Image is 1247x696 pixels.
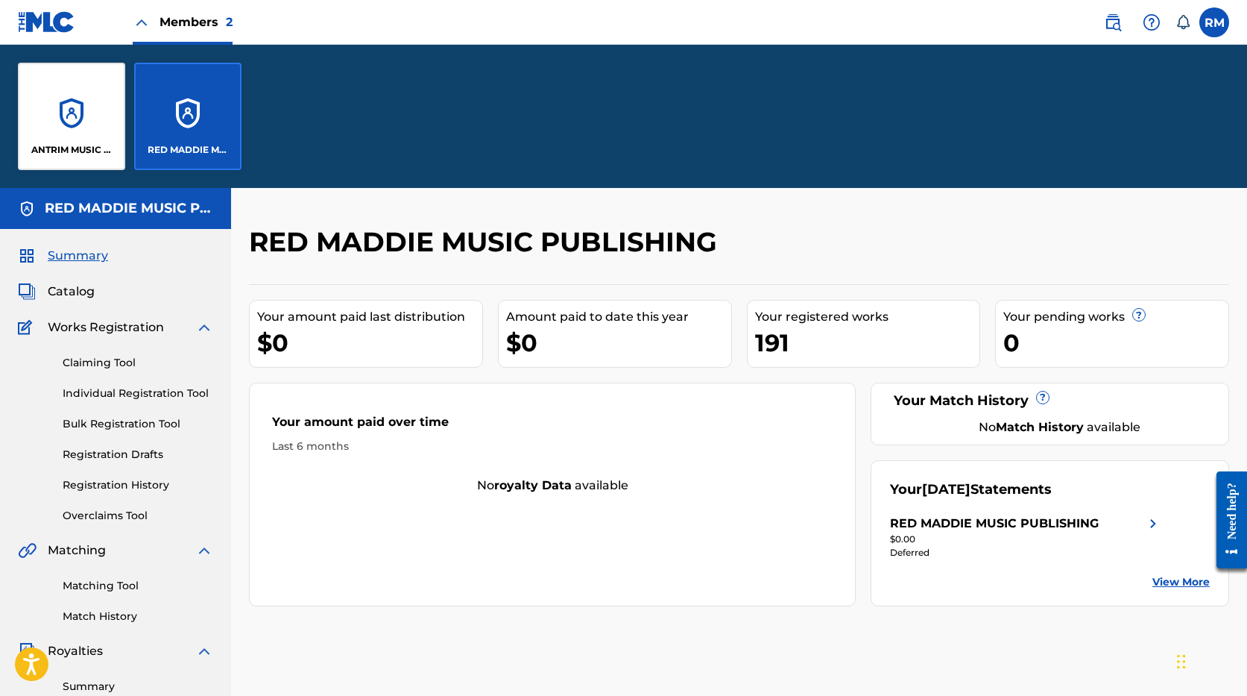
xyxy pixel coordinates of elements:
a: Claiming Tool [63,355,213,371]
strong: Match History [996,420,1084,434]
img: search [1104,13,1122,31]
div: Your pending works [1003,308,1228,326]
img: right chevron icon [1144,515,1162,533]
div: 191 [755,326,980,360]
img: Summary [18,247,36,265]
img: MLC Logo [18,11,75,33]
strong: royalty data [494,478,572,492]
div: $0.00 [890,533,1161,546]
a: Registration Drafts [63,447,213,463]
a: SummarySummary [18,247,108,265]
div: Deferred [890,546,1161,559]
iframe: Chat Widget [1172,624,1247,696]
div: Your amount paid last distribution [257,308,482,326]
h2: RED MADDIE MUSIC PUBLISHING [249,225,724,259]
h5: RED MADDIE MUSIC PUBLISHING [45,200,213,217]
a: Individual Registration Tool [63,386,213,401]
div: User Menu [1199,7,1229,37]
img: Catalog [18,283,36,301]
span: Works Registration [48,319,164,336]
a: CatalogCatalog [18,283,95,301]
div: Last 6 months [272,439,833,454]
a: Summary [63,679,213,695]
span: Royalties [48,642,103,660]
a: Bulk Registration Tool [63,416,213,432]
img: Royalties [18,642,36,660]
img: expand [195,542,213,559]
div: $0 [506,326,731,360]
a: AccountsANTRIM MUSIC PUBLISHING, LTD. [18,63,125,170]
div: $0 [257,326,482,360]
p: ANTRIM MUSIC PUBLISHING, LTD. [31,143,113,157]
div: No available [250,477,855,495]
span: ? [1133,309,1145,321]
a: Overclaims Tool [63,508,213,524]
a: RED MADDIE MUSIC PUBLISHINGright chevron icon$0.00Deferred [890,515,1161,559]
span: Summary [48,247,108,265]
a: Public Search [1098,7,1128,37]
span: [DATE] [922,481,970,498]
div: No available [909,418,1210,436]
img: expand [195,642,213,660]
img: help [1143,13,1161,31]
span: 2 [226,15,233,29]
span: Catalog [48,283,95,301]
span: Members [160,13,233,31]
p: RED MADDIE MUSIC PUBLISHING [148,143,229,157]
a: Match History [63,609,213,624]
div: Your registered works [755,308,980,326]
img: Close [133,13,151,31]
span: ? [1037,392,1049,404]
div: Your amount paid over time [272,413,833,439]
div: 0 [1003,326,1228,360]
span: Matching [48,542,106,559]
div: Your Statements [890,480,1052,500]
img: Matching [18,542,37,559]
img: expand [195,319,213,336]
div: Your Match History [890,391,1210,411]
div: Drag [1177,639,1186,684]
a: Registration History [63,477,213,493]
img: Works Registration [18,319,37,336]
iframe: Resource Center [1205,460,1247,580]
div: Amount paid to date this year [506,308,731,326]
div: Help [1137,7,1167,37]
a: Matching Tool [63,578,213,594]
div: RED MADDIE MUSIC PUBLISHING [890,515,1099,533]
a: View More [1152,574,1210,590]
a: AccountsRED MADDIE MUSIC PUBLISHING [134,63,241,170]
img: Accounts [18,200,36,218]
div: Notifications [1175,15,1190,30]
